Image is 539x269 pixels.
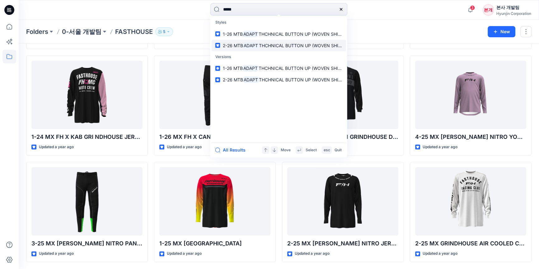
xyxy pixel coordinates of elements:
[470,5,475,10] span: 3
[215,146,249,154] button: All Results
[26,27,48,36] a: Folders
[488,26,515,37] button: New
[415,239,526,248] p: 2-25 MX GRINDHOUSE AIR COOLED CLUB JERSEY
[31,239,143,248] p: 3-25 MX [PERSON_NAME] NITRO PANTS
[259,66,348,71] span: THCHNICAL BUTTON UP (WOVEN SHIRTS)
[243,42,259,49] mark: ADAPT
[305,147,316,153] p: Select
[167,144,202,150] p: Updated a year ago
[287,239,398,248] p: 2-25 MX [PERSON_NAME] NITRO JERSEY
[31,133,143,141] p: 1-24 MX FH X KAB GRI NDHOUSE JERSEY
[211,74,346,85] a: 2-26 MTBADAPTTHCHNICAL BUTTON UP (WOVEN SHIRTS)
[211,40,346,51] a: 2-26 MTBADAPTTHCHNICAL BUTTON UP (WOVEN SHIRTS)
[39,144,74,150] p: Updated a year ago
[39,250,74,257] p: Updated a year ago
[415,133,526,141] p: 4-25 MX [PERSON_NAME] NITRO YOUTH JERSEY (GIRL)
[423,144,457,150] p: Updated a year ago
[243,76,259,83] mark: ADAPT
[242,30,259,38] mark: ADAPT
[280,147,290,153] p: Move
[115,27,153,36] p: FASTHOUSE
[159,167,270,236] a: 1-25 MX HELIX CIRCUIT JERSEY
[223,77,243,82] span: 2-26 MTB
[211,51,346,63] p: Versions
[242,65,259,72] mark: ADAPT
[223,31,242,37] span: 1-26 MTB
[295,250,330,257] p: Updated a year ago
[31,61,143,129] a: 1-24 MX FH X KAB GRI NDHOUSE JERSEY
[287,167,398,236] a: 2-25 MX ELROD NITRO JERSEY
[163,28,165,35] p: 5
[496,11,531,16] div: Hyunjin Corporation
[62,27,101,36] a: 0-서울 개발팀
[159,239,270,248] p: 1-25 MX [GEOGRAPHIC_DATA]
[223,66,242,71] span: 1-26 MTB
[167,250,202,257] p: Updated a year ago
[483,4,494,16] div: 본개
[423,250,457,257] p: Updated a year ago
[259,31,348,37] span: THCHNICAL BUTTON UP (WOVEN SHIRTS)
[155,27,173,36] button: 5
[211,28,346,40] a: 1-26 MTBADAPTTHCHNICAL BUTTON UP (WOVEN SHIRTS)
[334,147,341,153] p: Quit
[159,133,270,141] p: 1-26 MX FH X CANAM OFFROAD DUST PANT
[31,167,143,236] a: 3-25 MX ELROD NITRO PANTS
[223,43,243,48] span: 2-26 MTB
[211,62,346,74] a: 1-26 MTBADAPTTHCHNICAL BUTTON UP (WOVEN SHIRTS)
[259,43,348,48] span: THCHNICAL BUTTON UP (WOVEN SHIRTS)
[496,4,531,11] div: 본사 개발팀
[415,167,526,236] a: 2-25 MX GRINDHOUSE AIR COOLED CLUB JERSEY
[211,17,346,28] p: Styles
[323,147,330,153] p: esc
[159,61,270,129] a: 1-26 MX FH X CANAM OFFROAD DUST PANT
[415,61,526,129] a: 4-25 MX ELROD NITRO YOUTH JERSEY (GIRL)
[259,77,348,82] span: THCHNICAL BUTTON UP (WOVEN SHIRTS)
